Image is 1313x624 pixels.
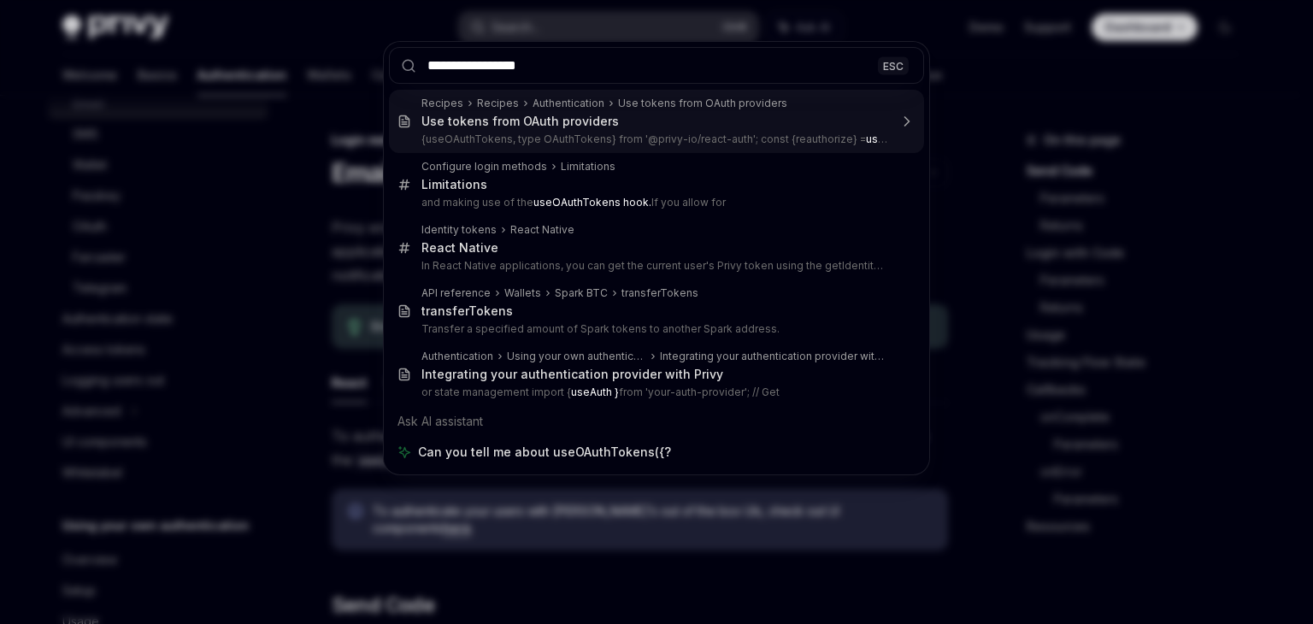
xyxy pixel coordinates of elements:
div: Wallets [504,286,541,300]
p: or state management import { from 'your-auth-provider'; // Get [421,386,888,399]
p: and making use of the If you allow for [421,196,888,209]
div: Integrating your authentication provider with Privy [421,367,723,382]
div: Integrating your authentication provider with Privy [660,350,888,363]
div: Identity tokens [421,223,497,237]
div: Recipes [477,97,519,110]
div: Using your own authentication [507,350,646,363]
span: Can you tell me about useOAuthTokens({? [418,444,671,461]
div: Use tokens from OAuth providers [421,114,619,129]
div: Use tokens from OAuth providers [618,97,787,110]
div: Spark BTC [555,286,608,300]
div: API reference [421,286,491,300]
div: React Native [421,240,498,256]
div: Authentication [533,97,604,110]
div: Limitations [561,160,615,174]
p: {useOAuthTokens, type OAuthTokens} from '@privy-io/react-auth'; const {reauthorize} = [421,132,888,146]
p: Transfer a specified amount of Spark tokens to another Spark address. [421,322,888,336]
div: React Native [510,223,574,237]
div: ESC [878,56,909,74]
p: In React Native applications, you can get the current user's Privy token using the getIdentityToken [421,259,888,273]
b: useOAuthTokens hook. [533,196,651,209]
div: Recipes [421,97,463,110]
div: transferTokens [621,286,698,300]
div: Ask AI assistant [389,406,924,437]
b: useO [866,132,893,145]
div: Limitations [421,177,487,192]
div: Configure login methods [421,160,547,174]
b: useAuth } [571,386,619,398]
div: transferTokens [421,303,513,319]
div: Authentication [421,350,493,363]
